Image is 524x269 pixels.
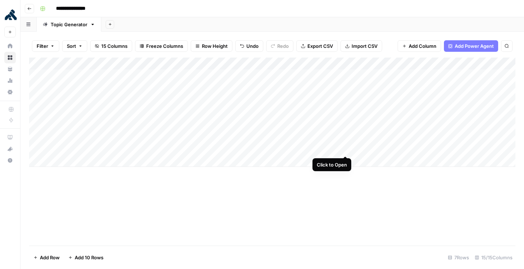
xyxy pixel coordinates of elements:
[409,42,436,50] span: Add Column
[4,52,16,63] a: Browse
[235,40,263,52] button: Undo
[4,63,16,75] a: Your Data
[444,40,498,52] button: Add Power Agent
[5,143,15,154] div: What's new?
[202,42,228,50] span: Row Height
[4,132,16,143] a: AirOps Academy
[317,161,347,168] div: Click to Open
[146,42,183,50] span: Freeze Columns
[51,21,87,28] div: Topic Generator
[246,42,259,50] span: Undo
[37,17,101,32] a: Topic Generator
[266,40,293,52] button: Redo
[67,42,76,50] span: Sort
[32,40,59,52] button: Filter
[4,155,16,166] button: Help + Support
[90,40,132,52] button: 15 Columns
[135,40,188,52] button: Freeze Columns
[101,42,127,50] span: 15 Columns
[445,252,472,263] div: 7 Rows
[340,40,382,52] button: Import CSV
[37,42,48,50] span: Filter
[352,42,377,50] span: Import CSV
[40,254,60,261] span: Add Row
[277,42,289,50] span: Redo
[4,86,16,98] a: Settings
[307,42,333,50] span: Export CSV
[4,143,16,155] button: What's new?
[296,40,338,52] button: Export CSV
[191,40,232,52] button: Row Height
[4,8,17,21] img: Kong Logo
[455,42,494,50] span: Add Power Agent
[4,40,16,52] a: Home
[4,6,16,24] button: Workspace: Kong
[64,252,108,263] button: Add 10 Rows
[4,75,16,86] a: Usage
[29,252,64,263] button: Add Row
[472,252,515,263] div: 15/15 Columns
[398,40,441,52] button: Add Column
[62,40,87,52] button: Sort
[75,254,103,261] span: Add 10 Rows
